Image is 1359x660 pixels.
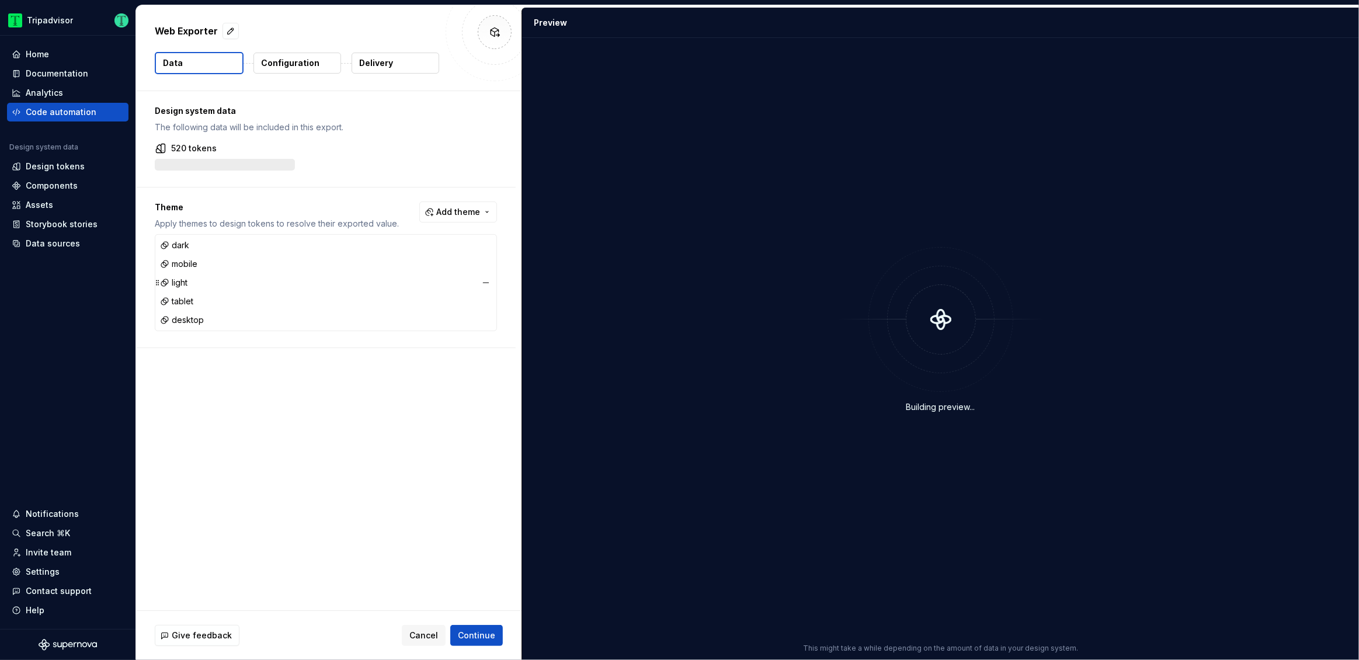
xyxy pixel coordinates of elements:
button: Search ⌘K [7,524,128,543]
div: tablet [160,296,193,307]
a: Code automation [7,103,128,121]
div: Components [26,180,78,192]
div: Home [26,48,49,60]
span: Add theme [436,206,480,218]
button: Continue [450,625,503,646]
div: Data sources [26,238,80,249]
p: Configuration [261,57,319,69]
a: Documentation [7,64,128,83]
p: Delivery [359,57,393,69]
a: Components [7,176,128,195]
div: Design system data [9,143,78,152]
div: Code automation [26,106,96,118]
button: Configuration [253,53,341,74]
a: Data sources [7,234,128,253]
button: Help [7,601,128,620]
a: Settings [7,562,128,581]
p: Web Exporter [155,24,218,38]
button: Data [155,52,244,74]
span: Give feedback [172,630,232,641]
div: Tripadvisor [27,15,73,26]
div: Search ⌘K [26,527,70,539]
button: Notifications [7,505,128,523]
div: Invite team [26,547,71,558]
a: Assets [7,196,128,214]
a: Invite team [7,543,128,562]
a: Storybook stories [7,215,128,234]
div: dark [160,239,189,251]
div: Notifications [26,508,79,520]
p: 520 tokens [171,143,217,154]
a: Analytics [7,84,128,102]
div: Preview [534,17,567,29]
p: Apply themes to design tokens to resolve their exported value. [155,218,399,230]
img: Thomas Dittmer [114,13,128,27]
div: Documentation [26,68,88,79]
button: Give feedback [155,625,239,646]
div: Analytics [26,87,63,99]
span: Continue [458,630,495,641]
div: Storybook stories [26,218,98,230]
p: The following data will be included in this export. [155,121,497,133]
div: Assets [26,199,53,211]
svg: Supernova Logo [39,639,97,651]
div: Help [26,605,44,616]
div: mobile [160,258,197,270]
button: TripadvisorThomas Dittmer [2,8,133,33]
button: Delivery [352,53,439,74]
div: Building preview... [906,401,975,413]
div: Design tokens [26,161,85,172]
p: Design system data [155,105,497,117]
img: 0ed0e8b8-9446-497d-bad0-376821b19aa5.png [8,13,22,27]
button: Contact support [7,582,128,600]
a: Home [7,45,128,64]
div: desktop [160,314,204,326]
span: Cancel [409,630,438,641]
div: Settings [26,566,60,578]
p: This might take a while depending on the amount of data in your design system. [803,644,1078,653]
div: light [160,277,187,289]
p: Theme [155,202,399,213]
a: Design tokens [7,157,128,176]
button: Add theme [419,202,497,223]
div: Contact support [26,585,92,597]
p: Data [163,57,183,69]
button: Cancel [402,625,446,646]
